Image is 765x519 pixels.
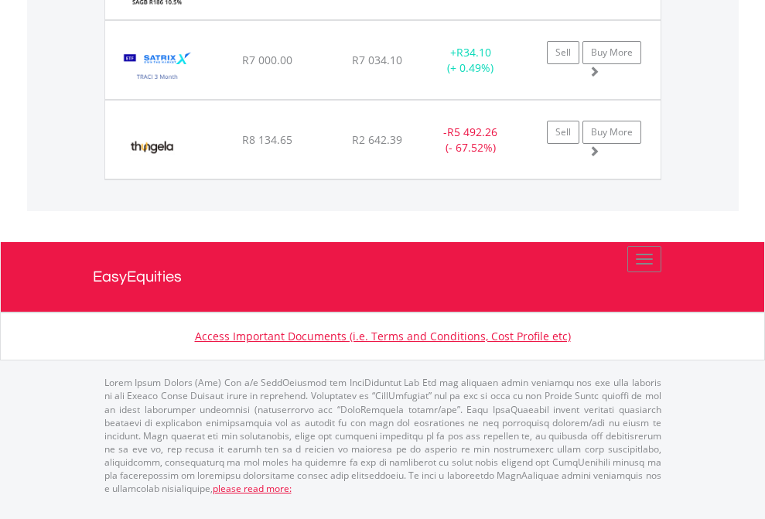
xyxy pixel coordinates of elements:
[456,45,491,60] span: R34.10
[447,125,497,139] span: R5 492.26
[113,40,202,95] img: EQU.ZA.STXTRA.png
[582,121,641,144] a: Buy More
[352,53,402,67] span: R7 034.10
[113,120,191,175] img: EQU.ZA.TGA.png
[582,41,641,64] a: Buy More
[195,329,571,343] a: Access Important Documents (i.e. Terms and Conditions, Cost Profile etc)
[213,482,292,495] a: please read more:
[422,125,519,155] div: - (- 67.52%)
[547,41,579,64] a: Sell
[242,132,292,147] span: R8 134.65
[104,376,661,495] p: Lorem Ipsum Dolors (Ame) Con a/e SeddOeiusmod tem InciDiduntut Lab Etd mag aliquaen admin veniamq...
[547,121,579,144] a: Sell
[242,53,292,67] span: R7 000.00
[352,132,402,147] span: R2 642.39
[422,45,519,76] div: + (+ 0.49%)
[93,242,673,312] a: EasyEquities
